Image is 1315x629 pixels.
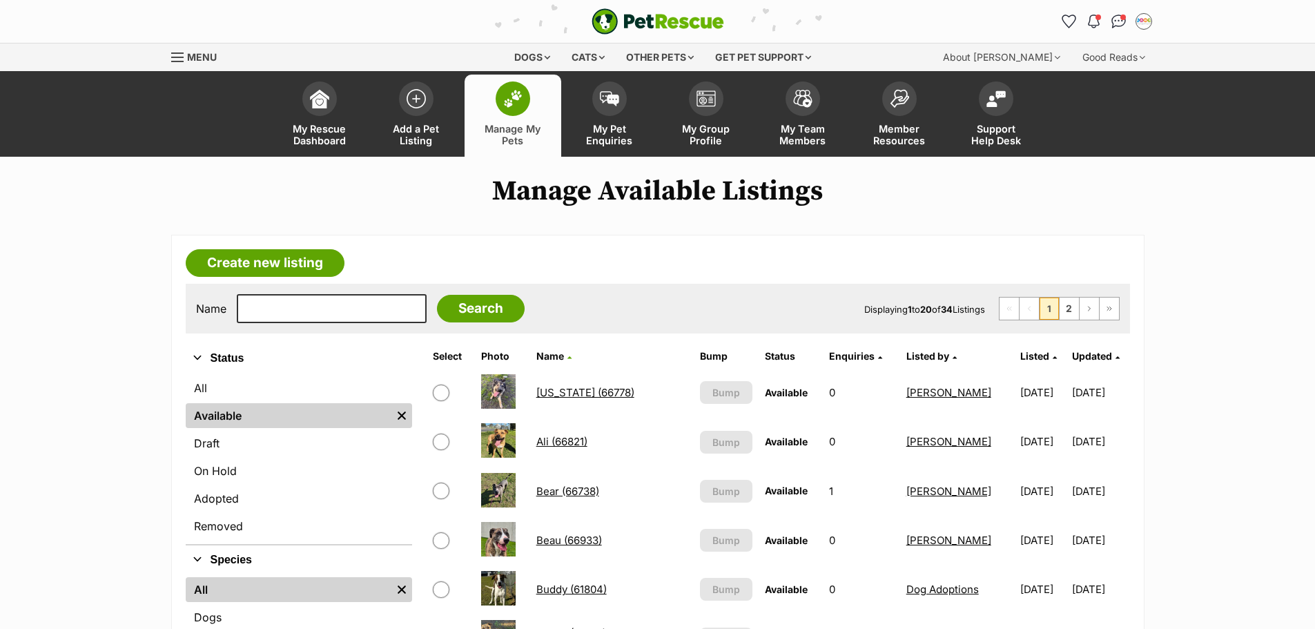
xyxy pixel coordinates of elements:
[592,8,724,35] a: PetRescue
[824,418,899,465] td: 0
[1111,14,1126,28] img: chat-41dd97257d64d25036548639549fe6c8038ab92f7586957e7f3b1b290dea8141.svg
[1072,350,1112,362] span: Updated
[824,516,899,564] td: 0
[437,295,525,322] input: Search
[941,304,953,315] strong: 34
[765,583,808,595] span: Available
[536,583,607,596] a: Buddy (61804)
[536,350,564,362] span: Name
[1072,467,1128,515] td: [DATE]
[1015,369,1071,416] td: [DATE]
[1088,14,1099,28] img: notifications-46538b983faf8c2785f20acdc204bb7945ddae34d4c08c2a6579f10ce5e182be.svg
[186,551,412,569] button: Species
[906,350,949,362] span: Listed by
[186,403,391,428] a: Available
[1060,298,1079,320] a: Page 2
[171,43,226,68] a: Menu
[712,533,740,548] span: Bump
[1000,298,1019,320] span: First page
[700,381,752,404] button: Bump
[694,345,758,367] th: Bump
[829,350,882,362] a: Enquiries
[1072,350,1120,362] a: Updated
[1073,43,1155,71] div: Good Reads
[407,89,426,108] img: add-pet-listing-icon-0afa8454b4691262ce3f59096e99ab1cd57d4a30225e0717b998d2c9b9846f56.svg
[700,578,752,601] button: Bump
[536,350,572,362] a: Name
[536,485,599,498] a: Bear (66738)
[712,385,740,400] span: Bump
[765,387,808,398] span: Available
[965,123,1027,146] span: Support Help Desk
[1020,298,1039,320] span: Previous page
[793,90,812,108] img: team-members-icon-5396bd8760b3fe7c0b43da4ab00e1e3bb1a5d9ba89233759b79545d2d3fc5d0d.svg
[1015,467,1071,515] td: [DATE]
[310,89,329,108] img: dashboard-icon-eb2f2d2d3e046f16d808141f083e7271f6b2e854fb5c12c21221c1fb7104beca.svg
[505,43,560,71] div: Dogs
[705,43,821,71] div: Get pet support
[1015,516,1071,564] td: [DATE]
[186,486,412,511] a: Adopted
[658,75,754,157] a: My Group Profile
[196,302,226,315] label: Name
[700,529,752,552] button: Bump
[700,480,752,503] button: Bump
[1108,10,1130,32] a: Conversations
[697,90,716,107] img: group-profile-icon-3fa3cf56718a62981997c0bc7e787c4b2cf8bcc04b72c1350f741eb67cf2f40e.svg
[536,534,602,547] a: Beau (66933)
[765,436,808,447] span: Available
[186,458,412,483] a: On Hold
[427,345,474,367] th: Select
[712,484,740,499] span: Bump
[868,123,931,146] span: Member Resources
[616,43,703,71] div: Other pets
[186,349,412,367] button: Status
[186,373,412,544] div: Status
[948,75,1044,157] a: Support Help Desk
[465,75,561,157] a: Manage My Pets
[1015,565,1071,613] td: [DATE]
[536,435,587,448] a: Ali (66821)
[476,345,529,367] th: Photo
[712,435,740,449] span: Bump
[906,350,957,362] a: Listed by
[675,123,737,146] span: My Group Profile
[1083,10,1105,32] button: Notifications
[1015,418,1071,465] td: [DATE]
[187,51,217,63] span: Menu
[186,577,391,602] a: All
[271,75,368,157] a: My Rescue Dashboard
[391,403,412,428] a: Remove filter
[999,297,1120,320] nav: Pagination
[1058,10,1155,32] ul: Account quick links
[829,350,875,362] span: translation missing: en.admin.listings.index.attributes.enquiries
[765,485,808,496] span: Available
[592,8,724,35] img: logo-e224e6f780fb5917bec1dbf3a21bbac754714ae5b6737aabdf751b685950b380.svg
[186,514,412,539] a: Removed
[824,565,899,613] td: 0
[864,304,985,315] span: Displaying to of Listings
[906,435,991,448] a: [PERSON_NAME]
[289,123,351,146] span: My Rescue Dashboard
[754,75,851,157] a: My Team Members
[578,123,641,146] span: My Pet Enquiries
[391,577,412,602] a: Remove filter
[1100,298,1119,320] a: Last page
[1080,298,1099,320] a: Next page
[1040,298,1059,320] span: Page 1
[712,582,740,597] span: Bump
[906,485,991,498] a: [PERSON_NAME]
[368,75,465,157] a: Add a Pet Listing
[933,43,1070,71] div: About [PERSON_NAME]
[765,534,808,546] span: Available
[385,123,447,146] span: Add a Pet Listing
[1072,565,1128,613] td: [DATE]
[906,534,991,547] a: [PERSON_NAME]
[772,123,834,146] span: My Team Members
[920,304,932,315] strong: 20
[186,431,412,456] a: Draft
[1137,14,1151,28] img: Dog Adoptions profile pic
[759,345,823,367] th: Status
[1058,10,1080,32] a: Favourites
[908,304,912,315] strong: 1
